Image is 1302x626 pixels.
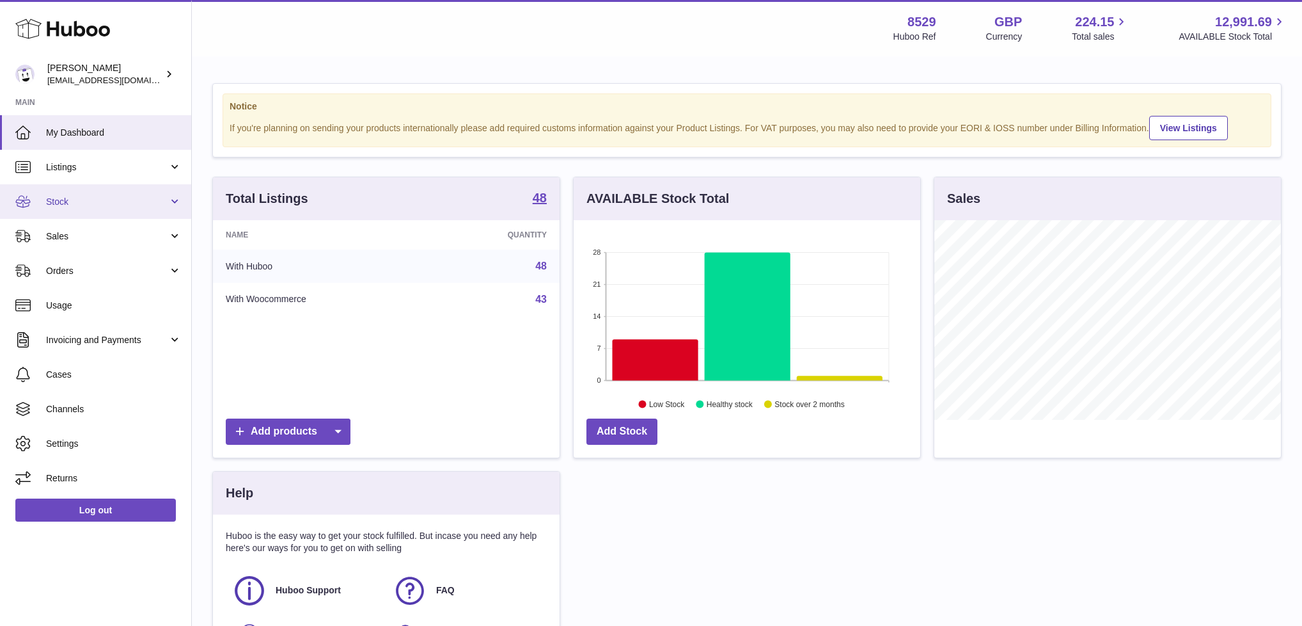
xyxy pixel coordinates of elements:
span: Total sales [1072,31,1129,43]
td: With Woocommerce [213,283,428,316]
span: Returns [46,472,182,485]
a: 48 [535,261,547,271]
text: 0 [597,376,600,384]
span: Usage [46,300,182,312]
a: Add Stock [586,419,657,445]
div: Currency [986,31,1023,43]
text: 7 [597,344,600,352]
div: Huboo Ref [893,31,936,43]
span: Invoicing and Payments [46,334,168,346]
text: 14 [593,312,600,320]
h3: Sales [947,190,980,207]
div: If you're planning on sending your products internationally please add required customs informati... [230,114,1264,140]
span: 224.15 [1075,13,1114,31]
img: admin@redgrass.ch [15,65,35,84]
a: 48 [533,191,547,207]
span: FAQ [436,584,455,597]
text: 21 [593,280,600,288]
a: Add products [226,419,350,445]
h3: Total Listings [226,190,308,207]
a: FAQ [393,574,540,608]
span: Settings [46,438,182,450]
span: Listings [46,161,168,173]
h3: AVAILABLE Stock Total [586,190,729,207]
strong: 48 [533,191,547,204]
text: Low Stock [649,400,685,409]
span: Orders [46,265,168,277]
th: Quantity [428,220,560,250]
a: 43 [535,294,547,305]
span: Sales [46,230,168,243]
span: AVAILABLE Stock Total [1179,31,1287,43]
strong: Notice [230,100,1264,113]
div: [PERSON_NAME] [47,62,162,86]
span: [EMAIL_ADDRESS][DOMAIN_NAME] [47,75,188,85]
p: Huboo is the easy way to get your stock fulfilled. But incase you need any help here's our ways f... [226,530,547,554]
text: 28 [593,248,600,256]
a: View Listings [1149,116,1228,140]
a: 224.15 Total sales [1072,13,1129,43]
text: Healthy stock [707,400,753,409]
td: With Huboo [213,250,428,283]
span: Cases [46,369,182,381]
span: 12,991.69 [1215,13,1272,31]
strong: 8529 [907,13,936,31]
strong: GBP [994,13,1022,31]
a: Huboo Support [232,574,380,608]
span: Stock [46,196,168,208]
span: My Dashboard [46,127,182,139]
span: Huboo Support [276,584,341,597]
a: Log out [15,499,176,522]
a: 12,991.69 AVAILABLE Stock Total [1179,13,1287,43]
th: Name [213,220,428,250]
span: Channels [46,403,182,415]
text: Stock over 2 months [774,400,844,409]
h3: Help [226,485,253,502]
